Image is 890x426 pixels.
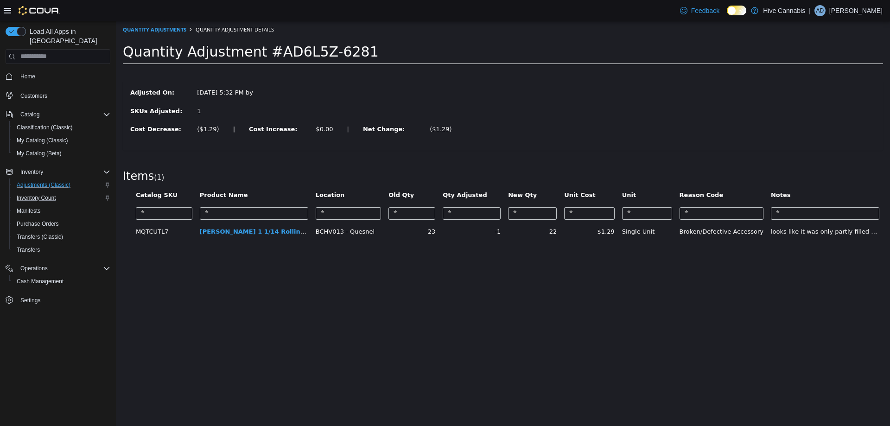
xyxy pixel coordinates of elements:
[17,166,47,178] button: Inventory
[13,179,110,191] span: Adjustments (Classic)
[809,5,811,16] p: |
[17,181,70,189] span: Adjustments (Classic)
[763,5,805,16] p: Hive Cannabis
[20,92,47,100] span: Customers
[38,152,48,160] small: ( )
[16,202,80,219] td: MQTCUTL7
[17,166,110,178] span: Inventory
[506,169,522,178] button: Unit
[17,263,51,274] button: Operations
[9,275,114,288] button: Cash Management
[2,108,114,121] button: Catalog
[392,169,423,178] button: New Qty
[13,218,63,229] a: Purchase Orders
[17,124,73,131] span: Classification (Classic)
[13,148,65,159] a: My Catalog (Beta)
[388,202,445,219] td: 22
[727,6,746,15] input: Dark Mode
[655,169,676,178] button: Notes
[448,169,481,178] button: Unit Cost
[13,122,110,133] span: Classification (Classic)
[7,103,74,113] label: Cost Decrease:
[13,192,110,203] span: Inventory Count
[17,246,40,254] span: Transfers
[74,67,201,76] div: [DATE] 5:32 PM by
[13,276,110,287] span: Cash Management
[651,202,767,219] td: looks like it was only partly filled with paper
[13,135,72,146] a: My Catalog (Classic)
[9,134,114,147] button: My Catalog (Classic)
[224,103,240,113] label: |
[2,293,114,307] button: Settings
[13,192,60,203] a: Inventory Count
[17,71,39,82] a: Home
[200,207,259,214] span: BCHV013 - Quesnel
[7,85,74,95] label: SKUs Adjusted:
[814,5,826,16] div: Afton Deane
[13,148,110,159] span: My Catalog (Beta)
[273,169,300,178] button: Old Qty
[13,244,44,255] a: Transfers
[2,89,114,102] button: Customers
[17,278,64,285] span: Cash Management
[676,1,723,20] a: Feedback
[13,205,44,216] a: Manifests
[13,135,110,146] span: My Catalog (Classic)
[17,109,43,120] button: Catalog
[110,103,126,113] label: |
[9,178,114,191] button: Adjustments (Classic)
[9,230,114,243] button: Transfers (Classic)
[17,263,110,274] span: Operations
[445,202,502,219] td: $1.29
[9,191,114,204] button: Inventory Count
[829,5,883,16] p: [PERSON_NAME]
[7,22,263,38] span: Quantity Adjustment #AD6L5Z-6281
[727,15,727,16] span: Dark Mode
[9,217,114,230] button: Purchase Orders
[200,169,230,178] button: Location
[691,6,719,15] span: Feedback
[17,90,51,102] a: Customers
[20,111,39,118] span: Catalog
[13,179,74,191] a: Adjustments (Classic)
[20,169,64,178] button: Catalog SKU
[17,295,44,306] a: Settings
[84,207,265,214] a: [PERSON_NAME] 1 1/14 Rolling Papers - Sticky Candy
[17,70,110,82] span: Home
[816,5,824,16] span: AD
[126,103,193,113] label: Cost Increase:
[2,70,114,83] button: Home
[13,231,67,242] a: Transfers (Classic)
[17,109,110,120] span: Catalog
[9,121,114,134] button: Classification (Classic)
[20,297,40,304] span: Settings
[20,168,43,176] span: Inventory
[13,218,110,229] span: Purchase Orders
[13,231,110,242] span: Transfers (Classic)
[314,103,336,113] div: ($1.29)
[17,194,56,202] span: Inventory Count
[13,244,110,255] span: Transfers
[9,243,114,256] button: Transfers
[327,169,373,178] button: Qty Adjusted
[6,66,110,331] nav: Complex example
[2,262,114,275] button: Operations
[84,169,134,178] button: Product Name
[7,67,74,76] label: Adjusted On:
[17,233,63,241] span: Transfers (Classic)
[80,5,158,12] span: Quantity Adjustment Details
[7,5,70,12] a: Quantity Adjustments
[323,202,388,219] td: -1
[20,73,35,80] span: Home
[17,137,68,144] span: My Catalog (Classic)
[81,85,194,95] div: 1
[20,265,48,272] span: Operations
[269,202,323,219] td: 23
[13,205,110,216] span: Manifests
[9,204,114,217] button: Manifests
[560,202,651,219] td: Broken/Defective Accessory
[564,169,610,178] button: Reason Code
[9,147,114,160] button: My Catalog (Beta)
[17,294,110,306] span: Settings
[19,6,60,15] img: Cova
